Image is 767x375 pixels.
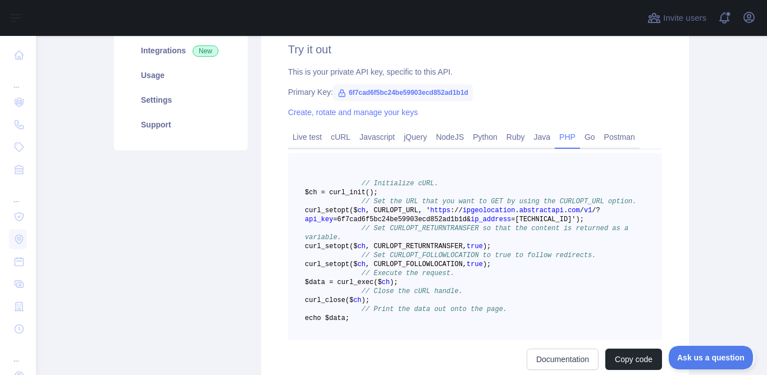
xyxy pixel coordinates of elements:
span: ; [580,216,584,223]
div: ... [9,182,27,204]
span: ; [487,243,491,250]
span: api_key [305,216,333,223]
span: ) [362,296,366,304]
a: PHP [555,128,580,146]
span: ip_address [471,216,511,223]
span: ) [483,243,487,250]
span: $ch = curl [305,189,345,196]
span: _setopt($ [321,243,358,250]
span: _setopt($ [321,260,358,268]
button: Copy code [605,349,662,370]
span: // Print the data out onto the page. [362,305,507,313]
a: Documentation [527,349,599,370]
span: $data = curl [305,278,353,286]
a: cURL [326,128,355,146]
div: ... [9,341,27,364]
a: NodeJS [431,128,468,146]
span: . [564,207,568,214]
a: Ruby [502,128,529,146]
span: curl [305,243,321,250]
a: Java [529,128,555,146]
span: // Execute the request. [362,269,455,277]
span: =[TECHNICAL_ID]') [511,216,579,223]
span: ch [358,207,366,214]
a: Postman [600,128,640,146]
a: Usage [127,63,234,88]
span: ipgeolocation [463,207,515,214]
span: : [450,207,454,214]
span: Invite users [663,12,706,25]
span: ; [366,296,369,304]
div: Primary Key: [288,86,662,98]
span: ch [382,278,390,286]
span: _exec($ [353,278,381,286]
span: ch [358,243,366,250]
span: true [467,260,483,268]
a: Create, rotate and manage your keys [288,108,418,117]
span: v1 [584,207,592,214]
span: ; [394,278,398,286]
span: curl [305,207,321,214]
span: ch [358,260,366,268]
a: jQuery [399,128,431,146]
div: This is your private API key, specific to this API. [288,66,662,77]
span: ; [487,260,491,268]
span: . [515,207,519,214]
span: // Set the URL that you want to GET by using the CURLOPT_URL option. [362,198,637,205]
a: Live test [288,128,326,146]
span: 6f7cad6f5bc24be59903ecd852ad1b1d [333,84,473,101]
span: , CURLOPT_FOLLOWLOCATION, [366,260,467,268]
span: curl [305,296,321,304]
span: , CURLOPT_URL, ' [366,207,430,214]
span: // Close the cURL handle. [362,287,463,295]
h2: Try it out [288,42,662,57]
a: Javascript [355,128,399,146]
span: =6f7cad6f5bc24be59903ecd852ad1b1d& [333,216,471,223]
span: abstractapi [519,207,564,214]
span: ? [596,207,600,214]
div: ... [9,67,27,90]
iframe: Toggle Customer Support [669,346,756,369]
span: true [467,243,483,250]
a: Integrations New [127,38,234,63]
span: _setopt($ [321,207,358,214]
span: _init() [345,189,373,196]
span: echo $data; [305,314,349,322]
a: Support [127,112,234,137]
a: Go [580,128,600,146]
span: / [454,207,458,214]
span: ch [353,296,361,304]
span: / [580,207,584,214]
span: / [459,207,463,214]
span: // Set CURLOPT_FOLLOWLOCATION to true to follow redirects. [362,251,596,259]
span: // Set CURLOPT_RETURNTRANSFER so that the content is returned as a variable. [305,225,632,241]
span: ) [390,278,394,286]
span: https [430,207,450,214]
span: ; [373,189,377,196]
span: New [193,45,218,57]
span: / [592,207,596,214]
a: Python [468,128,502,146]
span: curl [305,260,321,268]
span: // Initialize cURL. [362,180,439,187]
span: com [568,207,580,214]
a: Settings [127,88,234,112]
button: Invite users [645,9,709,27]
span: ) [483,260,487,268]
span: , CURLOPT_RETURNTRANSFER, [366,243,467,250]
span: _close($ [321,296,354,304]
